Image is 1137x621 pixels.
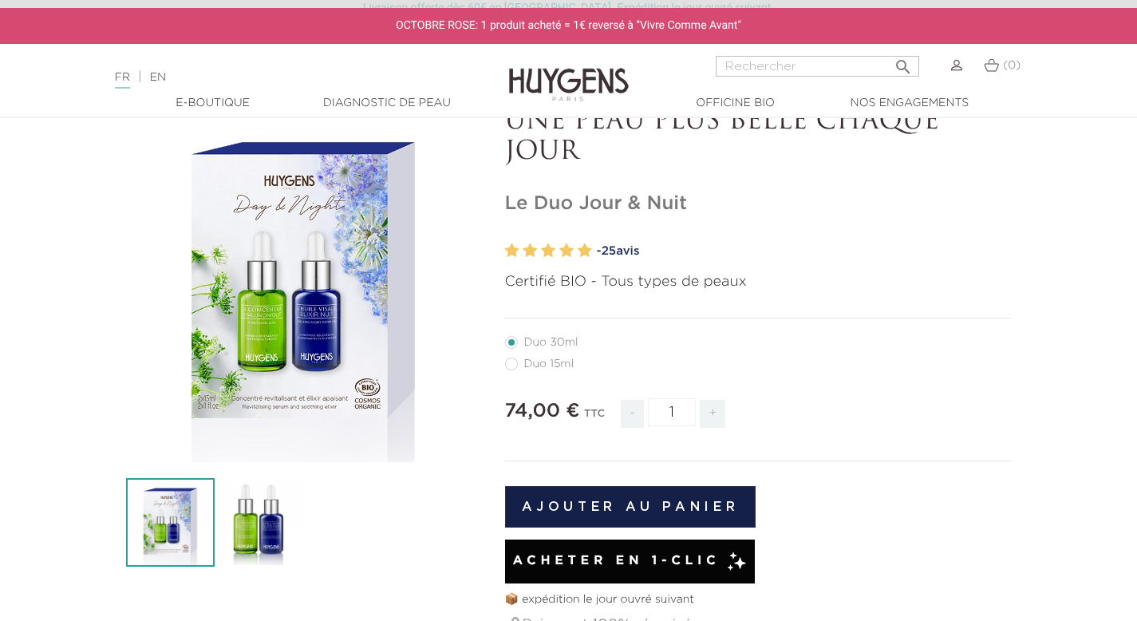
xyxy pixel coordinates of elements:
a: Officine Bio [656,95,815,112]
span: + [700,400,725,428]
img: Huygens [509,42,629,104]
span: (0) [1003,60,1021,71]
label: Duo 15ml [505,358,594,370]
span: 25 [602,245,617,257]
button:  [889,51,918,73]
span: 74,00 € [505,401,580,421]
div: | [107,68,462,87]
input: Rechercher [716,56,919,77]
a: FR [115,72,130,89]
span: - [621,400,643,428]
label: 5 [578,239,592,263]
div: TTC [584,397,605,440]
input: Quantité [648,398,696,426]
p: UNE PEAU PLUS BELLE CHAQUE JOUR [505,107,1012,168]
h1: Le Duo Jour & Nuit [505,192,1012,216]
a: Nos engagements [830,95,989,112]
img: Le Duo Jour & Nuit [215,478,303,567]
p: Certifié BIO - Tous types de peaux [505,271,1012,293]
label: 4 [559,239,574,263]
a: Diagnostic de peau [307,95,467,112]
label: 1 [505,239,519,263]
a: EN [150,72,166,83]
label: Duo 30ml [505,336,598,349]
p: 📦 expédition le jour ouvré suivant [505,591,1012,608]
label: 2 [523,239,537,263]
button: Ajouter au panier [505,486,756,528]
i:  [894,53,913,72]
a: E-Boutique [133,95,293,112]
label: 3 [541,239,555,263]
a: -25avis [597,239,1012,263]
